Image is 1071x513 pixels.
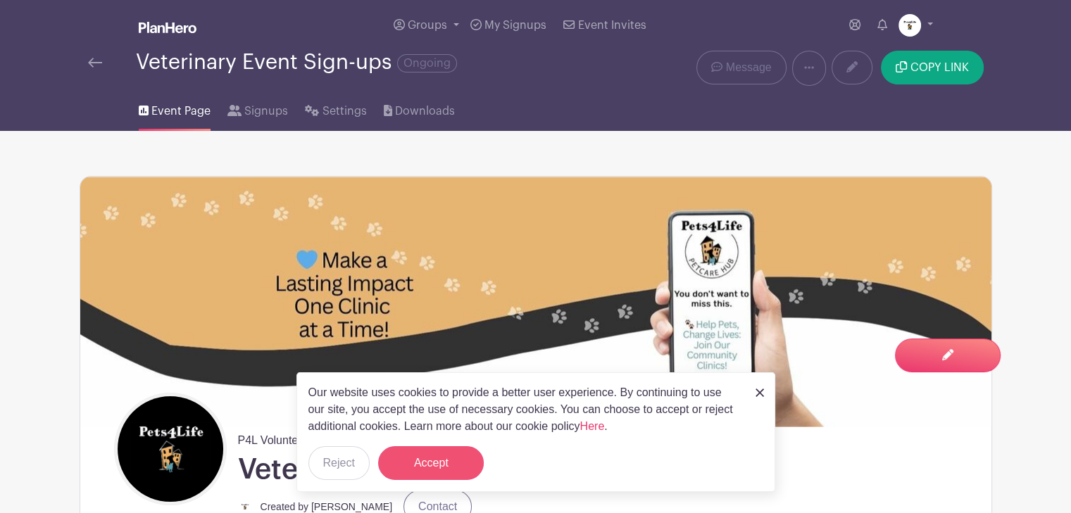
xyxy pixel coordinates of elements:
[397,54,457,72] span: Ongoing
[136,51,457,74] div: Veterinary Event Sign-ups
[484,20,546,31] span: My Signups
[384,86,455,131] a: Downloads
[238,426,314,449] span: P4L Volunteers
[378,446,484,480] button: Accept
[756,388,764,397] img: close_button-5f87c8562297e5c2d7936805f587ecaba9071eb48480494691a3f1689db116b3.svg
[726,59,772,76] span: Message
[151,103,211,120] span: Event Page
[80,177,991,426] img: 40210%20Zip%20(5).jpg
[696,51,786,84] a: Message
[322,103,367,120] span: Settings
[910,62,969,73] span: COPY LINK
[395,103,455,120] span: Downloads
[238,452,582,487] h1: Veterinary Event Sign-ups
[305,86,366,131] a: Settings
[118,396,223,502] img: square%20black%20logo%20FB%20profile.jpg
[261,501,393,512] small: Created by [PERSON_NAME]
[244,103,288,120] span: Signups
[898,14,921,37] img: small%20square%20logo.jpg
[408,20,447,31] span: Groups
[139,86,211,131] a: Event Page
[578,20,646,31] span: Event Invites
[139,22,196,33] img: logo_white-6c42ec7e38ccf1d336a20a19083b03d10ae64f83f12c07503d8b9e83406b4c7d.svg
[88,58,102,68] img: back-arrow-29a5d9b10d5bd6ae65dc969a981735edf675c4d7a1fe02e03b50dbd4ba3cdb55.svg
[308,384,741,435] p: Our website uses cookies to provide a better user experience. By continuing to use our site, you ...
[227,86,288,131] a: Signups
[881,51,983,84] button: COPY LINK
[580,420,605,432] a: Here
[308,446,370,480] button: Reject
